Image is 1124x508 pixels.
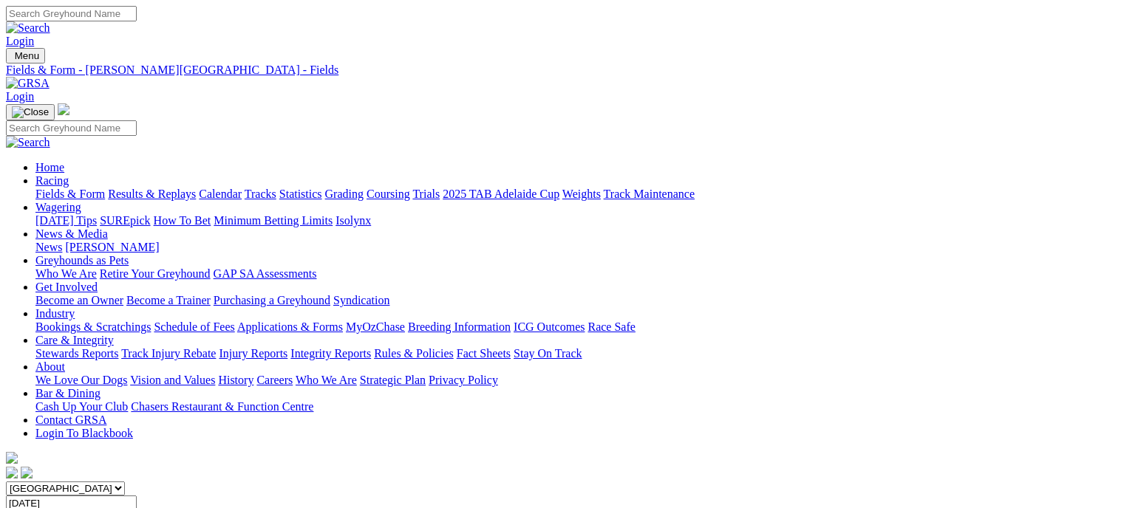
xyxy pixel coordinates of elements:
[35,374,127,386] a: We Love Our Dogs
[6,467,18,478] img: facebook.svg
[296,374,357,386] a: Who We Are
[35,281,98,293] a: Get Involved
[587,320,635,333] a: Race Safe
[333,294,389,306] a: Syndication
[6,452,18,464] img: logo-grsa-white.png
[12,106,49,118] img: Close
[35,400,128,413] a: Cash Up Your Club
[514,347,582,360] a: Stay On Track
[6,120,137,136] input: Search
[35,188,1118,201] div: Racing
[35,374,1118,387] div: About
[245,188,276,200] a: Tracks
[346,320,405,333] a: MyOzChase
[35,294,1118,307] div: Get Involved
[35,267,1118,281] div: Greyhounds as Pets
[35,267,97,280] a: Who We Are
[279,188,322,200] a: Statistics
[457,347,511,360] a: Fact Sheets
[35,334,114,346] a: Care & Integrity
[514,320,585,333] a: ICG Outcomes
[15,50,39,61] span: Menu
[374,347,454,360] a: Rules & Policies
[100,214,150,227] a: SUREpick
[218,374,253,386] a: History
[35,227,108,240] a: News & Media
[6,77,50,90] img: GRSA
[65,241,159,253] a: [PERSON_NAME]
[35,214,1118,227] div: Wagering
[35,241,1118,254] div: News & Media
[35,320,1118,334] div: Industry
[429,374,498,386] a: Privacy Policy
[214,294,330,306] a: Purchasing a Greyhound
[35,307,75,320] a: Industry
[219,347,287,360] a: Injury Reports
[108,188,196,200] a: Results & Replays
[35,294,123,306] a: Become an Owner
[6,48,45,63] button: Toggle navigation
[199,188,242,200] a: Calendar
[6,21,50,35] img: Search
[154,320,234,333] a: Schedule of Fees
[21,467,33,478] img: twitter.svg
[35,161,64,174] a: Home
[35,347,1118,360] div: Care & Integrity
[443,188,559,200] a: 2025 TAB Adelaide Cup
[360,374,426,386] a: Strategic Plan
[35,427,133,439] a: Login To Blackbook
[562,188,601,200] a: Weights
[214,214,333,227] a: Minimum Betting Limits
[6,63,1118,77] a: Fields & Form - [PERSON_NAME][GEOGRAPHIC_DATA] - Fields
[35,214,97,227] a: [DATE] Tips
[6,104,55,120] button: Toggle navigation
[154,214,211,227] a: How To Bet
[35,413,106,426] a: Contact GRSA
[367,188,410,200] a: Coursing
[58,103,69,115] img: logo-grsa-white.png
[35,387,101,399] a: Bar & Dining
[35,241,62,253] a: News
[336,214,371,227] a: Isolynx
[6,35,34,47] a: Login
[290,347,371,360] a: Integrity Reports
[256,374,293,386] a: Careers
[35,201,81,213] a: Wagering
[35,400,1118,413] div: Bar & Dining
[35,347,118,360] a: Stewards Reports
[214,267,317,280] a: GAP SA Assessments
[35,254,129,267] a: Greyhounds as Pets
[604,188,695,200] a: Track Maintenance
[100,267,211,280] a: Retire Your Greyhound
[126,294,211,306] a: Become a Trainer
[408,320,511,333] a: Breeding Information
[130,374,215,386] a: Vision and Values
[35,360,65,373] a: About
[35,320,151,333] a: Bookings & Scratchings
[35,188,105,200] a: Fields & Form
[6,6,137,21] input: Search
[412,188,440,200] a: Trials
[35,174,69,187] a: Racing
[131,400,313,413] a: Chasers Restaurant & Function Centre
[121,347,216,360] a: Track Injury Rebate
[6,90,34,103] a: Login
[325,188,364,200] a: Grading
[6,136,50,149] img: Search
[237,320,343,333] a: Applications & Forms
